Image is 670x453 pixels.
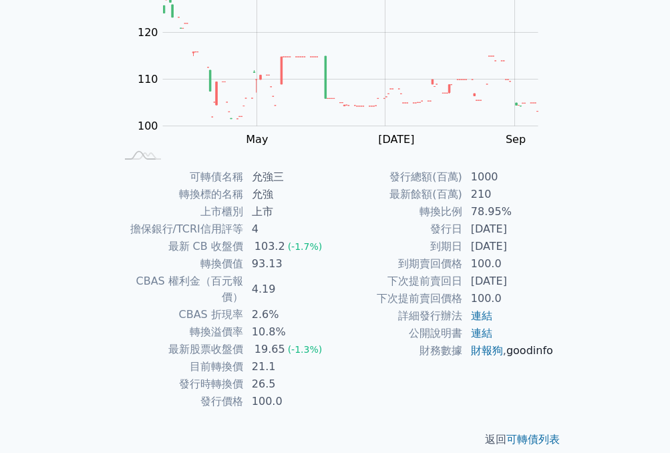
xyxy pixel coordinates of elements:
td: 發行日 [335,220,463,238]
td: 目前轉換價 [116,358,244,375]
tspan: [DATE] [378,133,414,146]
td: 1000 [463,168,554,186]
tspan: 110 [138,73,158,86]
td: 100.0 [463,255,554,273]
td: 下次提前賣回日 [335,273,463,290]
td: 發行價格 [116,393,244,410]
td: 2.6% [244,306,335,323]
td: CBAS 折現率 [116,306,244,323]
td: , [463,342,554,359]
span: (-1.7%) [288,241,323,252]
p: 返回 [100,432,570,448]
td: 轉換價值 [116,255,244,273]
td: 100.0 [463,290,554,307]
td: 10.8% [244,323,335,341]
td: 26.5 [244,375,335,393]
a: 財報狗 [471,344,503,357]
td: 上市櫃別 [116,203,244,220]
td: 轉換溢價率 [116,323,244,341]
div: 聊天小工具 [603,389,670,453]
td: 4.19 [244,273,335,306]
a: 連結 [471,327,492,339]
div: 103.2 [252,239,288,255]
td: 轉換比例 [335,203,463,220]
td: 擔保銀行/TCRI信用評等 [116,220,244,238]
iframe: Chat Widget [603,389,670,453]
a: goodinfo [506,344,553,357]
a: 可轉債列表 [506,433,560,446]
td: 可轉債名稱 [116,168,244,186]
td: CBAS 權利金（百元報價） [116,273,244,306]
td: 下次提前賣回價格 [335,290,463,307]
td: 最新餘額(百萬) [335,186,463,203]
td: 93.13 [244,255,335,273]
td: [DATE] [463,273,554,290]
tspan: 120 [138,26,158,39]
tspan: Sep [506,133,526,146]
td: 210 [463,186,554,203]
td: 轉換標的名稱 [116,186,244,203]
td: 財務數據 [335,342,463,359]
tspan: 100 [138,120,158,132]
td: 發行時轉換價 [116,375,244,393]
div: 19.65 [252,341,288,357]
td: 最新股票收盤價 [116,341,244,358]
td: 最新 CB 收盤價 [116,238,244,255]
td: 100.0 [244,393,335,410]
td: 21.1 [244,358,335,375]
td: 詳細發行辦法 [335,307,463,325]
td: 公開說明書 [335,325,463,342]
td: [DATE] [463,238,554,255]
td: 4 [244,220,335,238]
td: 允強 [244,186,335,203]
span: (-1.3%) [288,344,323,355]
td: 上市 [244,203,335,220]
td: 到期日 [335,238,463,255]
td: [DATE] [463,220,554,238]
a: 連結 [471,309,492,322]
td: 到期賣回價格 [335,255,463,273]
tspan: May [246,133,268,146]
td: 允強三 [244,168,335,186]
td: 發行總額(百萬) [335,168,463,186]
td: 78.95% [463,203,554,220]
